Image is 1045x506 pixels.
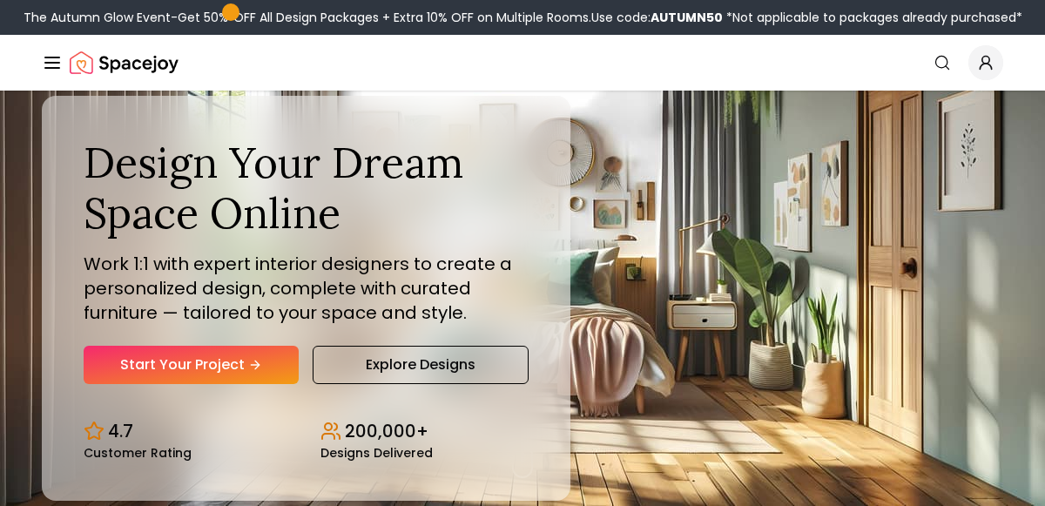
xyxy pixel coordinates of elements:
[108,419,133,443] p: 4.7
[70,45,179,80] img: Spacejoy Logo
[313,346,529,384] a: Explore Designs
[70,45,179,80] a: Spacejoy
[320,447,433,459] small: Designs Delivered
[84,346,299,384] a: Start Your Project
[345,419,428,443] p: 200,000+
[84,138,529,238] h1: Design Your Dream Space Online
[723,9,1022,26] span: *Not applicable to packages already purchased*
[591,9,723,26] span: Use code:
[651,9,723,26] b: AUTUMN50
[24,9,1022,26] div: The Autumn Glow Event-Get 50% OFF All Design Packages + Extra 10% OFF on Multiple Rooms.
[84,252,529,325] p: Work 1:1 with expert interior designers to create a personalized design, complete with curated fu...
[84,405,529,459] div: Design stats
[42,35,1003,91] nav: Global
[84,447,192,459] small: Customer Rating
